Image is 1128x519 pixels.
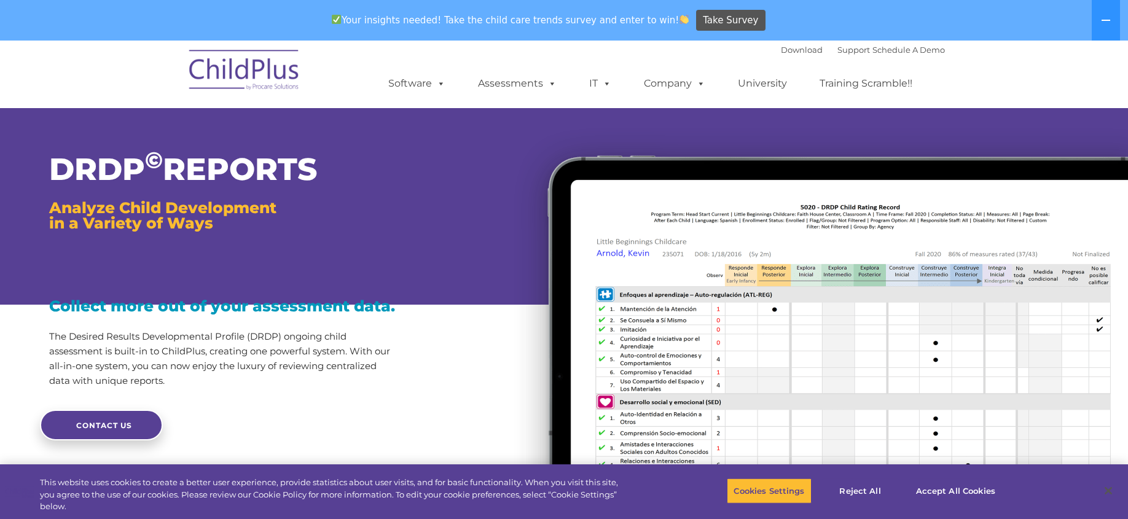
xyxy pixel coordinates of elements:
[837,45,870,55] a: Support
[49,154,396,185] h1: DRDP REPORTS
[49,214,213,232] span: in a Variety of Ways
[727,478,811,504] button: Cookies Settings
[577,71,624,96] a: IT
[680,15,689,24] img: 👏
[781,45,945,55] font: |
[909,478,1002,504] button: Accept All Cookies
[326,8,694,32] span: Your insights needed! Take the child care trends survey and enter to win!
[872,45,945,55] a: Schedule A Demo
[76,421,132,430] span: CONTACT US
[822,478,899,504] button: Reject All
[1095,477,1122,504] button: Close
[696,10,766,31] a: Take Survey
[703,10,758,31] span: Take Survey
[807,71,925,96] a: Training Scramble!!
[466,71,569,96] a: Assessments
[726,71,799,96] a: University
[40,410,163,440] a: CONTACT US
[376,71,458,96] a: Software
[145,146,163,174] sup: ©
[781,45,823,55] a: Download
[49,329,396,388] p: The Desired Results Developmental Profile (DRDP) ongoing child assessment is built-in to ChildPlu...
[632,71,718,96] a: Company
[40,477,621,513] div: This website uses cookies to create a better user experience, provide statistics about user visit...
[49,299,396,314] h3: Collect more out of your assessment data.
[49,198,276,217] span: Analyze Child Development
[332,15,341,24] img: ✅
[183,41,306,103] img: ChildPlus by Procare Solutions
